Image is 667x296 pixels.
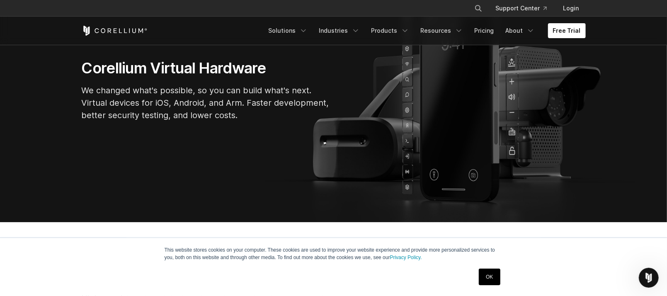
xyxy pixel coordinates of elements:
a: OK [479,269,500,285]
a: Products [366,23,414,38]
a: About [501,23,540,38]
iframe: Intercom live chat [639,268,659,288]
h1: Corellium Virtual Hardware [82,59,330,78]
a: Resources [416,23,468,38]
a: Privacy Policy. [390,255,422,260]
p: We changed what's possible, so you can build what's next. Virtual devices for iOS, Android, and A... [82,84,330,121]
div: Navigation Menu [464,1,586,16]
a: Corellium Home [82,26,148,36]
button: Search [471,1,486,16]
a: Free Trial [548,23,586,38]
a: Solutions [264,23,313,38]
div: Navigation Menu [264,23,586,38]
a: Industries [314,23,365,38]
a: Pricing [470,23,499,38]
a: Login [557,1,586,16]
p: This website stores cookies on your computer. These cookies are used to improve your website expe... [165,246,503,261]
a: Support Center [489,1,553,16]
